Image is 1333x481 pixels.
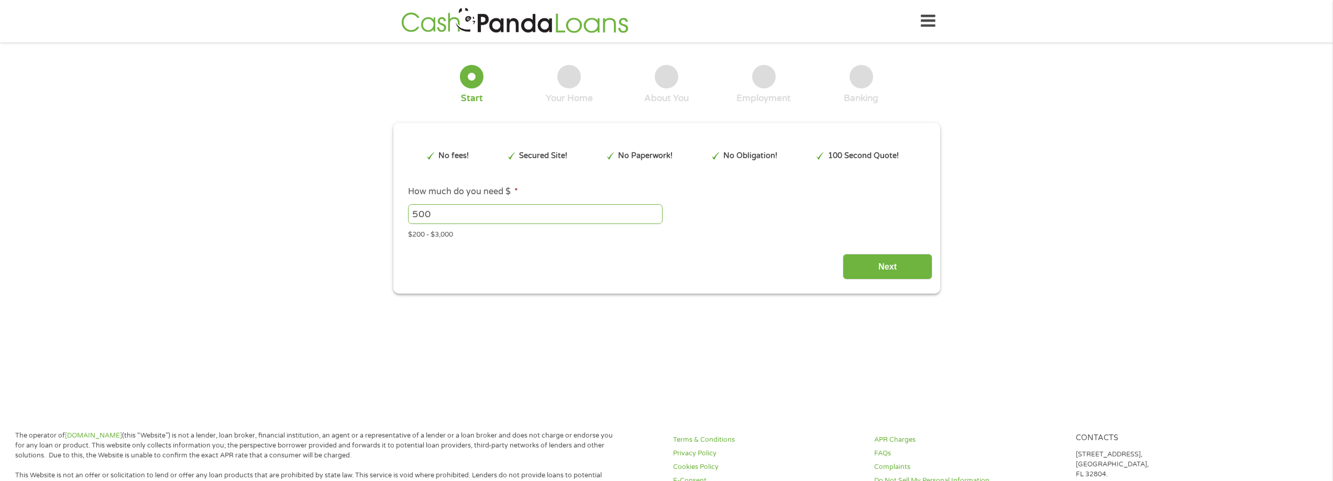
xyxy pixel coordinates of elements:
p: No Paperwork! [618,150,673,162]
label: How much do you need $ [408,186,518,197]
div: Employment [736,93,791,104]
div: Your Home [546,93,593,104]
a: Cookies Policy [673,462,862,472]
div: $200 - $3,000 [408,226,924,240]
p: No Obligation! [723,150,777,162]
a: [DOMAIN_NAME] [65,431,122,440]
a: APR Charges [874,435,1063,445]
a: Terms & Conditions [673,435,862,445]
h4: Contacts [1076,433,1264,443]
p: The operator of (this “Website”) is not a lender, loan broker, financial institution, an agent or... [15,431,620,461]
p: Secured Site! [519,150,567,162]
img: GetLoanNow Logo [398,6,632,36]
div: Banking [844,93,878,104]
input: Next [843,254,932,279]
p: [STREET_ADDRESS], [GEOGRAPHIC_DATA], FL 32804. [1076,450,1264,479]
div: About You [644,93,689,104]
p: 100 Second Quote! [828,150,899,162]
a: Complaints [874,462,1063,472]
p: No fees! [438,150,469,162]
div: Start [461,93,483,104]
a: Privacy Policy [673,449,862,458]
a: FAQs [874,449,1063,458]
